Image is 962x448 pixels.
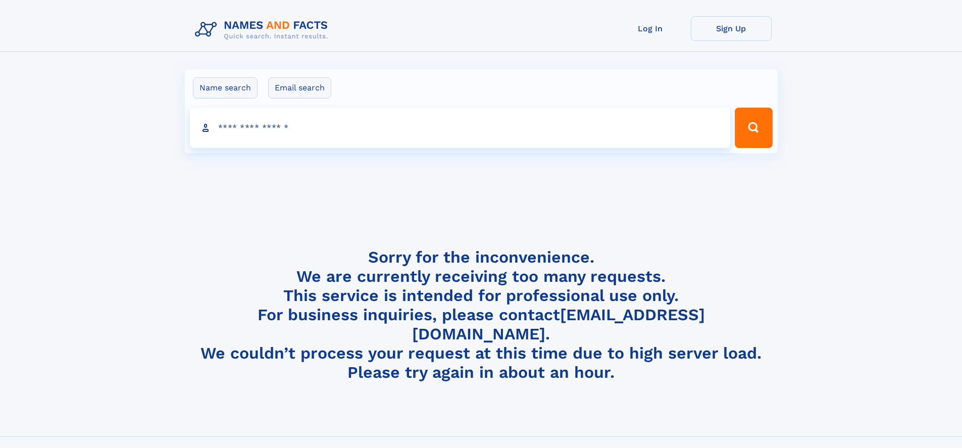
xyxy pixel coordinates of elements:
[610,16,691,41] a: Log In
[190,108,731,148] input: search input
[268,77,331,98] label: Email search
[193,77,258,98] label: Name search
[191,16,336,43] img: Logo Names and Facts
[691,16,772,41] a: Sign Up
[735,108,772,148] button: Search Button
[191,247,772,382] h4: Sorry for the inconvenience. We are currently receiving too many requests. This service is intend...
[412,305,705,343] a: [EMAIL_ADDRESS][DOMAIN_NAME]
